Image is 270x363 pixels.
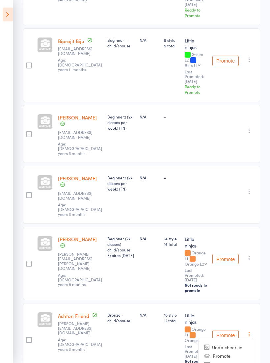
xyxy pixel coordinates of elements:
[164,175,179,180] div: -
[164,37,179,43] span: 9 style
[185,312,207,325] div: Little ninjas
[58,202,102,217] span: Age: [DEMOGRAPHIC_DATA] years 3 months
[107,236,134,258] div: Beginner (2x classes) child/spouse
[185,37,207,50] div: Little ninjas
[58,337,102,352] span: Age: [DEMOGRAPHIC_DATA] years 3 months
[58,236,97,243] a: [PERSON_NAME]
[164,236,179,241] span: 14 style
[185,7,207,18] div: Ready to Promote
[107,114,134,131] div: Beginner2 (2x classes per week) (FN)
[107,37,134,48] div: Beginner - child/spouse
[185,52,207,67] div: Green L2
[185,338,204,342] div: Orange L2
[185,236,207,249] div: Little ninjas
[164,312,179,318] span: 10 style
[185,327,207,342] div: Orange L1
[164,114,179,119] div: -
[199,351,253,360] li: Promote
[58,114,97,121] a: [PERSON_NAME]
[58,57,102,72] span: Age: [DEMOGRAPHIC_DATA] years 11 months
[58,46,101,56] small: gtmroy@gmail.com
[58,191,101,200] small: dcox261@gmail.com
[58,38,84,44] a: Biprojit Biju
[185,282,207,293] div: Not ready to promote
[58,252,101,271] small: joseph.emmi@outlook.com
[140,312,159,318] div: N/A
[140,175,159,180] div: N/A
[185,262,204,266] div: Orange L2
[58,272,102,287] span: Age: [DEMOGRAPHIC_DATA] years 8 months
[164,241,179,247] span: 16 total
[140,236,159,241] div: N/A
[107,312,134,323] div: Bronze - child/spouse
[58,141,102,156] span: Age: [DEMOGRAPHIC_DATA] years 3 months
[140,114,159,119] div: N/A
[185,250,207,266] div: Orange L1
[185,63,197,67] div: Blue L1
[164,43,179,48] span: 9 total
[58,321,101,335] small: brodie.friend@gmail.com
[140,37,159,43] div: N/A
[107,252,134,258] div: Expires [DATE]
[185,69,207,84] small: Last Promoted: [DATE]
[107,175,134,192] div: Beginner2 (2x classes per week) (FN)
[58,175,97,182] a: [PERSON_NAME]
[164,318,179,323] span: 12 total
[212,56,239,66] button: Promote
[199,343,253,351] li: Undo check-in
[212,330,239,341] button: Promote
[185,344,207,358] small: Last Promoted: [DATE]
[212,254,239,264] button: Promote
[58,130,101,140] small: dcox261@gmail.com
[185,268,207,282] small: Last Promoted: [DATE]
[58,312,89,319] a: Ashton Friend
[185,84,207,95] div: Ready to Promote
